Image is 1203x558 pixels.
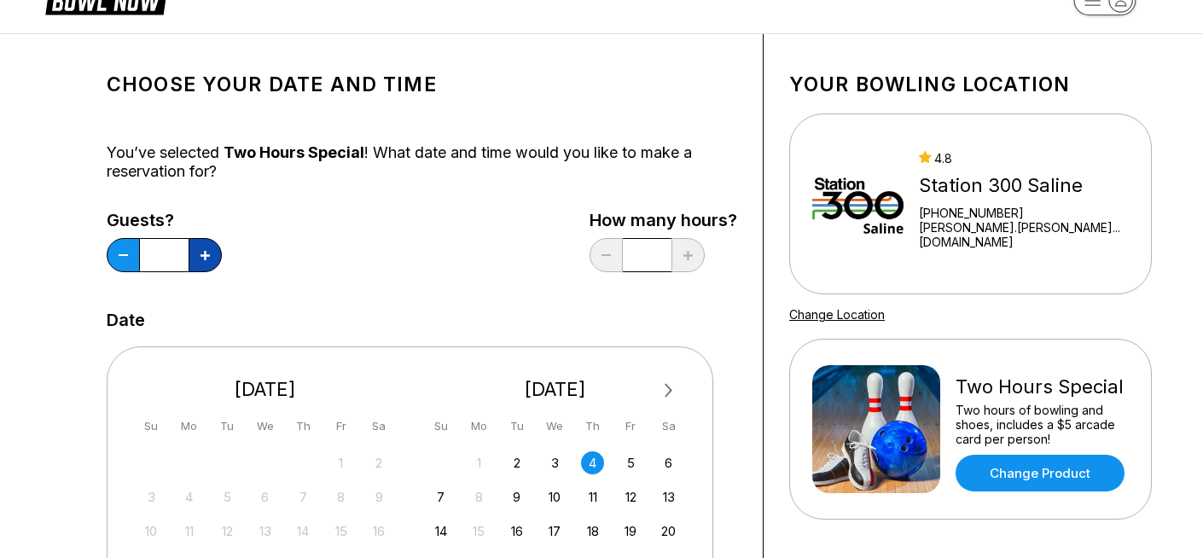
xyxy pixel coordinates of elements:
div: [DATE] [423,378,688,401]
div: Two hours of bowling and shoes, includes a $5 arcade card per person! [956,403,1129,446]
div: Station 300 Saline [919,174,1129,197]
div: Choose Thursday, September 18th, 2025 [581,520,604,543]
div: Not available Monday, September 1st, 2025 [468,451,491,474]
div: Not available Thursday, August 7th, 2025 [292,485,315,509]
button: Next Month [655,377,683,404]
div: We [543,415,567,438]
label: Guests? [107,211,222,230]
div: Not available Thursday, August 14th, 2025 [292,520,315,543]
div: Choose Friday, September 19th, 2025 [619,520,642,543]
div: Fr [619,415,642,438]
div: Choose Thursday, September 11th, 2025 [581,485,604,509]
div: Not available Tuesday, August 12th, 2025 [216,520,239,543]
div: Not available Saturday, August 2nd, 2025 [368,451,391,474]
div: We [253,415,276,438]
div: [DATE] [133,378,398,401]
div: Choose Wednesday, September 10th, 2025 [543,485,567,509]
div: 4.8 [919,151,1129,166]
div: Two Hours Special [956,375,1129,398]
div: Not available Friday, August 1st, 2025 [329,451,352,474]
div: Su [429,415,452,438]
label: How many hours? [590,211,737,230]
a: Change Product [956,455,1125,491]
div: Choose Thursday, September 4th, 2025 [581,451,604,474]
div: Not available Monday, August 11th, 2025 [177,520,200,543]
div: Choose Saturday, September 13th, 2025 [657,485,680,509]
a: Change Location [789,307,885,322]
div: Sa [368,415,391,438]
div: Su [140,415,163,438]
div: Choose Sunday, September 7th, 2025 [429,485,452,509]
div: Not available Saturday, August 16th, 2025 [368,520,391,543]
div: Not available Wednesday, August 13th, 2025 [253,520,276,543]
div: You’ve selected ! What date and time would you like to make a reservation for? [107,143,737,181]
div: Choose Wednesday, September 17th, 2025 [543,520,567,543]
div: Not available Friday, August 8th, 2025 [329,485,352,509]
h1: Your bowling location [789,73,1152,96]
div: Choose Tuesday, September 2nd, 2025 [505,451,528,474]
div: Not available Monday, August 4th, 2025 [177,485,200,509]
div: Not available Monday, September 15th, 2025 [468,520,491,543]
div: Tu [505,415,528,438]
div: Not available Tuesday, August 5th, 2025 [216,485,239,509]
div: Not available Saturday, August 9th, 2025 [368,485,391,509]
div: Fr [329,415,352,438]
a: [PERSON_NAME].[PERSON_NAME]...[DOMAIN_NAME] [919,220,1129,249]
div: Choose Tuesday, September 16th, 2025 [505,520,528,543]
span: Two Hours Special [224,143,364,161]
div: [PHONE_NUMBER] [919,206,1129,220]
div: Not available Sunday, August 3rd, 2025 [140,485,163,509]
div: Choose Saturday, September 20th, 2025 [657,520,680,543]
div: Choose Friday, September 5th, 2025 [619,451,642,474]
div: Not available Wednesday, August 6th, 2025 [253,485,276,509]
div: Choose Wednesday, September 3rd, 2025 [543,451,567,474]
div: Mo [177,415,200,438]
div: Not available Friday, August 15th, 2025 [329,520,352,543]
div: Choose Friday, September 12th, 2025 [619,485,642,509]
div: Tu [216,415,239,438]
img: Station 300 Saline [812,140,904,268]
img: Two Hours Special [812,365,940,493]
div: Th [292,415,315,438]
div: Not available Monday, September 8th, 2025 [468,485,491,509]
div: Sa [657,415,680,438]
div: Choose Tuesday, September 9th, 2025 [505,485,528,509]
div: Not available Sunday, August 10th, 2025 [140,520,163,543]
div: Choose Sunday, September 14th, 2025 [429,520,452,543]
h1: Choose your Date and time [107,73,737,96]
label: Date [107,311,145,329]
div: Th [581,415,604,438]
div: Mo [468,415,491,438]
div: Choose Saturday, September 6th, 2025 [657,451,680,474]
